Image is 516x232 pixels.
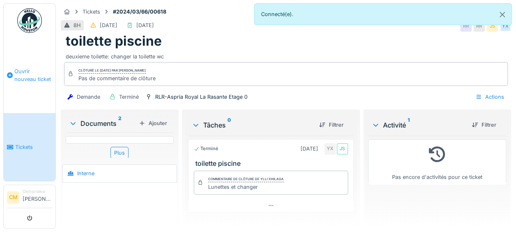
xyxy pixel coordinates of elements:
sup: 2 [118,118,122,128]
a: Tickets [4,113,55,181]
div: Terminé [119,93,139,101]
div: Plus [110,147,128,159]
sup: 0 [227,120,231,130]
div: [DATE] [100,21,117,29]
div: [DATE] [300,145,318,153]
strong: #2024/03/66/00618 [110,8,170,16]
div: Demandeur [23,188,52,195]
div: JS [486,20,498,32]
img: Badge_color-CXgf-gQk.svg [17,8,42,33]
div: Terminé [194,145,218,152]
div: Clôturé le [DATE] par [PERSON_NAME] [78,68,146,74]
h3: toilette piscine [195,160,350,167]
div: Documents [69,118,135,128]
div: Lunettes et changer [208,183,284,191]
div: Pas encore d'activités pour ce ticket [374,143,501,181]
li: [PERSON_NAME] [23,188,52,206]
div: RR [473,20,485,32]
div: YX [324,143,336,155]
div: Activité [372,120,465,130]
div: Commentaire de clôture de Ylli Xhilaga [208,176,284,182]
button: Close [493,4,511,26]
div: Filtrer [468,119,500,130]
div: JS [337,143,348,155]
sup: 1 [408,120,410,130]
div: Tâches [192,120,312,130]
div: 8H [73,21,81,29]
div: Actions [472,91,508,103]
a: Ouvrir nouveau ticket [4,37,55,113]
div: [DATE] [136,21,154,29]
div: YX [500,20,511,32]
h1: toilette piscine [66,33,162,49]
div: Interne [77,169,94,177]
div: RLR-Aspria Royal La Rasante Etage 0 [155,93,248,101]
span: Ouvrir nouveau ticket [14,67,52,83]
div: deuxieme toilette: changer la toilette wc [66,49,506,60]
div: Demande [77,93,100,101]
div: Filtrer [316,119,347,130]
div: RR [460,20,472,32]
li: CM [7,191,19,204]
div: Tickets [83,8,100,16]
a: CM Demandeur[PERSON_NAME] [7,188,52,208]
div: Pas de commentaire de clôture [78,74,156,82]
span: Tickets [15,143,52,151]
div: Connecté(e). [254,3,512,25]
div: Ajouter [135,118,170,129]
